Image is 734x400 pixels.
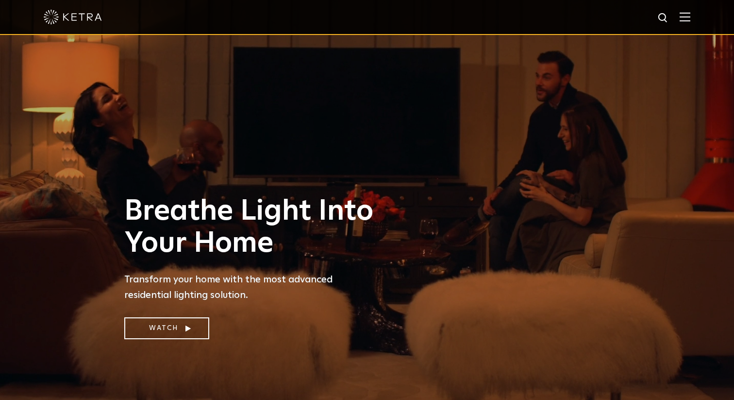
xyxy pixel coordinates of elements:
[680,12,690,21] img: Hamburger%20Nav.svg
[124,317,209,339] a: Watch
[44,10,102,24] img: ketra-logo-2019-white
[657,12,669,24] img: search icon
[124,272,382,303] p: Transform your home with the most advanced residential lighting solution.
[124,195,382,260] h1: Breathe Light Into Your Home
